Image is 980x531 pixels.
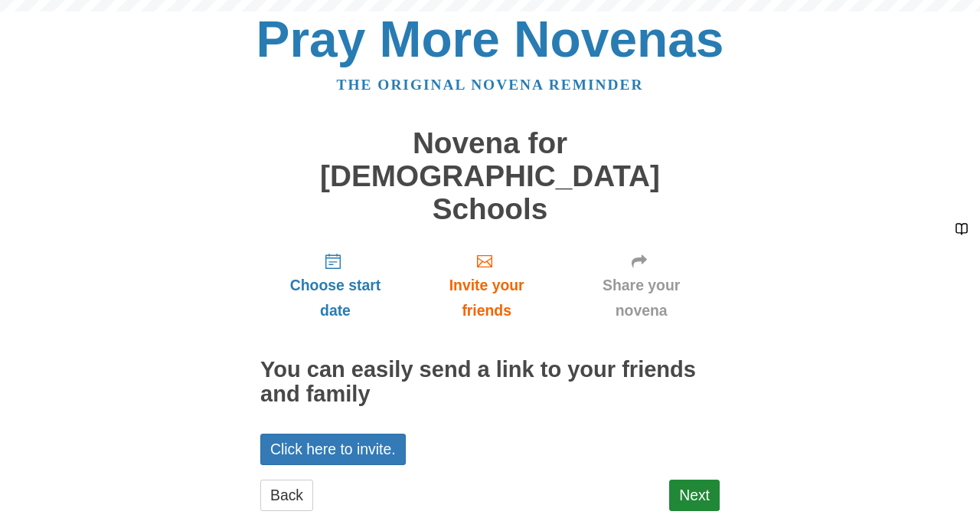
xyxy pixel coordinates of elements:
[260,434,406,465] a: Click here to invite.
[578,273,704,323] span: Share your novena
[260,241,410,332] a: Choose start date
[260,358,720,407] h2: You can easily send a link to your friends and family
[669,480,720,511] a: Next
[563,241,720,332] a: Share your novena
[410,241,563,332] a: Invite your friends
[426,273,547,323] span: Invite your friends
[256,11,724,67] a: Pray More Novenas
[276,273,395,323] span: Choose start date
[260,480,313,511] a: Back
[337,77,644,93] a: The original novena reminder
[260,127,720,225] h1: Novena for [DEMOGRAPHIC_DATA] Schools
